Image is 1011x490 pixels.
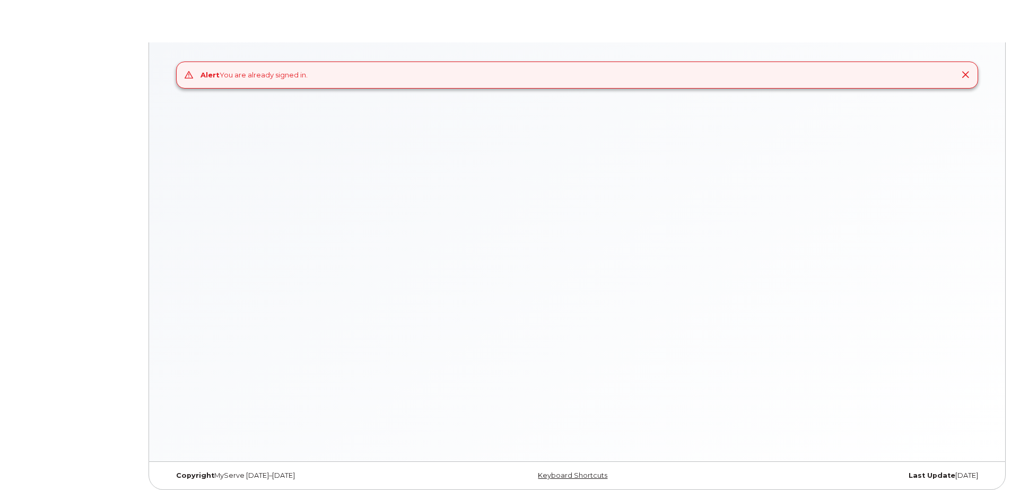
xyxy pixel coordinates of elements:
strong: Alert [201,71,220,79]
div: MyServe [DATE]–[DATE] [168,471,441,480]
strong: Last Update [909,471,955,479]
strong: Copyright [176,471,214,479]
a: Keyboard Shortcuts [538,471,607,479]
div: You are already signed in. [201,70,308,80]
div: [DATE] [713,471,986,480]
